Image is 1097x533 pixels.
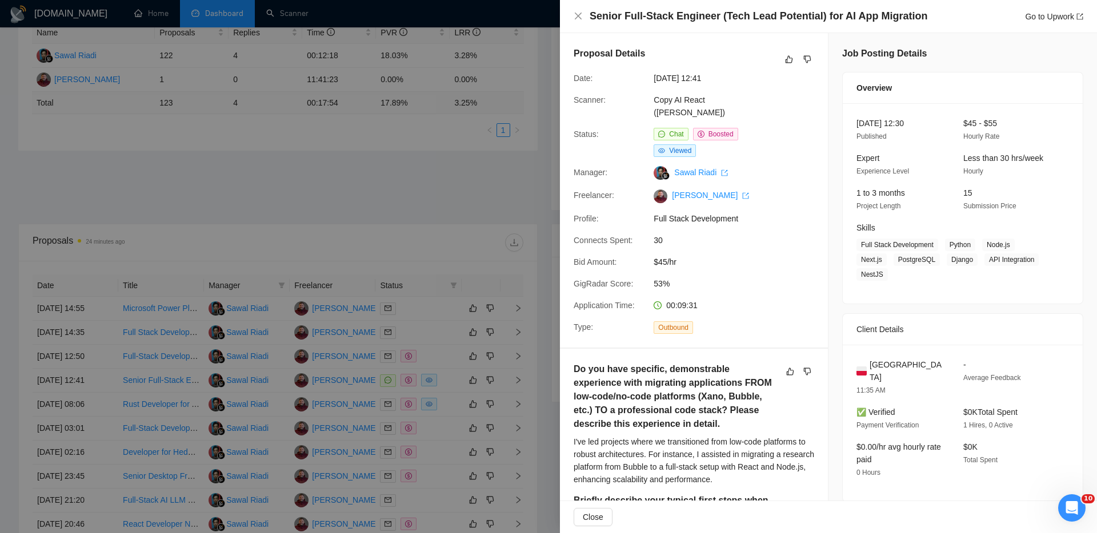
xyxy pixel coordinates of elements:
[574,214,599,223] span: Profile:
[856,421,919,429] span: Payment Verification
[856,469,880,477] span: 0 Hours
[1082,494,1095,503] span: 10
[574,257,617,266] span: Bid Amount:
[574,130,599,139] span: Status:
[963,154,1043,163] span: Less than 30 hrs/week
[963,456,998,464] span: Total Spent
[654,301,662,309] span: clock-circle
[856,132,887,140] span: Published
[574,191,614,200] span: Freelancer:
[947,253,978,266] span: Django
[708,130,734,138] span: Boosted
[963,132,999,140] span: Hourly Rate
[583,511,603,523] span: Close
[800,53,814,66] button: dislike
[574,322,593,332] span: Type:
[654,95,724,117] a: Copy AI React ([PERSON_NAME])
[963,421,1013,429] span: 1 Hires, 0 Active
[856,314,1069,345] div: Client Details
[856,202,900,210] span: Project Length
[856,365,867,377] img: 🇵🇱
[856,82,892,94] span: Overview
[963,407,1018,417] span: $0K Total Spent
[574,508,612,526] button: Close
[782,53,796,66] button: like
[654,189,667,203] img: c1Solt7VbwHmdfN9daG-llb3HtbK8lHyvFES2IJpurApVoU8T7FGrScjE2ec-Wjl2v
[574,435,814,486] div: I've led projects where we transitioned from low-code platforms to robust architectures. For inst...
[1058,494,1086,522] iframe: Intercom live chat
[574,47,645,60] h5: Proposal Details
[963,167,983,175] span: Hourly
[963,188,972,197] span: 15
[654,72,825,84] span: [DATE] 12:41
[786,367,794,376] span: like
[963,360,966,369] span: -
[662,172,670,180] img: gigradar-bm.png
[1025,12,1083,21] a: Go to Upworkexport
[654,256,825,268] span: $45/hr
[856,442,941,464] span: $0.00/hr avg hourly rate paid
[574,74,592,83] span: Date:
[674,168,728,177] a: Sawal Riadi export
[658,131,665,138] span: message
[963,374,1021,382] span: Average Feedback
[856,167,909,175] span: Experience Level
[742,192,749,199] span: export
[574,11,583,21] span: close
[856,239,938,251] span: Full Stack Development
[842,47,927,60] h5: Job Posting Details
[963,442,978,451] span: $0K
[574,236,633,245] span: Connects Spent:
[654,212,825,225] span: Full Stack Development
[574,95,606,104] span: Scanner:
[984,253,1039,266] span: API Integration
[574,301,635,310] span: Application Time:
[870,358,945,383] span: [GEOGRAPHIC_DATA]
[698,131,704,138] span: dollar
[800,365,814,378] button: dislike
[672,191,749,200] a: [PERSON_NAME] export
[856,253,887,266] span: Next.js
[721,169,728,176] span: export
[1076,13,1083,20] span: export
[783,365,797,378] button: like
[856,268,888,281] span: NestJS
[945,239,975,251] span: Python
[856,188,905,197] span: 1 to 3 months
[856,223,875,232] span: Skills
[803,367,811,376] span: dislike
[982,239,1015,251] span: Node.js
[654,234,825,247] span: 30
[856,119,904,128] span: [DATE] 12:30
[785,55,793,64] span: like
[574,362,778,431] h5: Do you have specific, demonstrable experience with migrating applications FROM low-code/no-code p...
[963,202,1016,210] span: Submission Price
[669,130,683,138] span: Chat
[574,279,633,288] span: GigRadar Score:
[963,119,997,128] span: $45 - $55
[669,147,691,155] span: Viewed
[856,154,879,163] span: Expert
[856,407,895,417] span: ✅ Verified
[654,277,825,290] span: 53%
[590,9,927,23] h4: Senior Full-Stack Engineer (Tech Lead Potential) for AI App Migration
[574,168,607,177] span: Manager:
[856,386,886,394] span: 11:35 AM
[574,11,583,21] button: Close
[894,253,940,266] span: PostgreSQL
[654,321,693,334] span: Outbound
[803,55,811,64] span: dislike
[666,301,698,310] span: 00:09:31
[658,147,665,154] span: eye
